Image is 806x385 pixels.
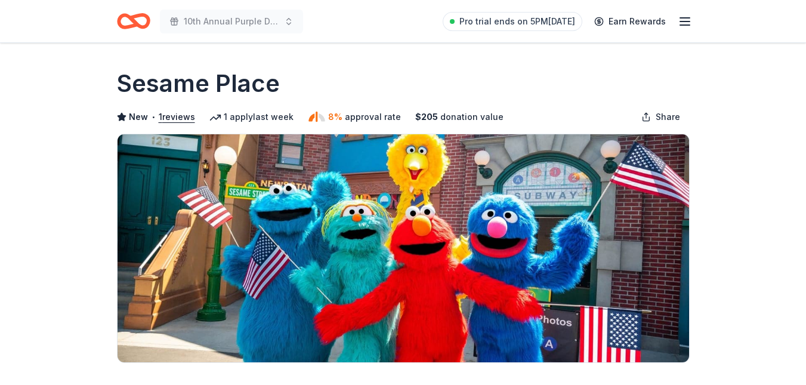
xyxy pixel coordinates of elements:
a: Pro trial ends on 5PM[DATE] [443,12,582,31]
button: 1reviews [159,110,195,124]
span: • [151,112,155,122]
img: Image for Sesame Place [118,134,689,362]
span: 8% [328,110,342,124]
div: 1 apply last week [209,110,294,124]
a: Home [117,7,150,35]
a: Earn Rewards [587,11,673,32]
span: approval rate [345,110,401,124]
span: 10th Annual Purple Diamonds Awards Gala [184,14,279,29]
button: Share [632,105,690,129]
span: donation value [440,110,504,124]
button: 10th Annual Purple Diamonds Awards Gala [160,10,303,33]
span: Pro trial ends on 5PM[DATE] [459,14,575,29]
h1: Sesame Place [117,67,280,100]
span: Share [656,110,680,124]
span: $ 205 [415,110,438,124]
span: New [129,110,148,124]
